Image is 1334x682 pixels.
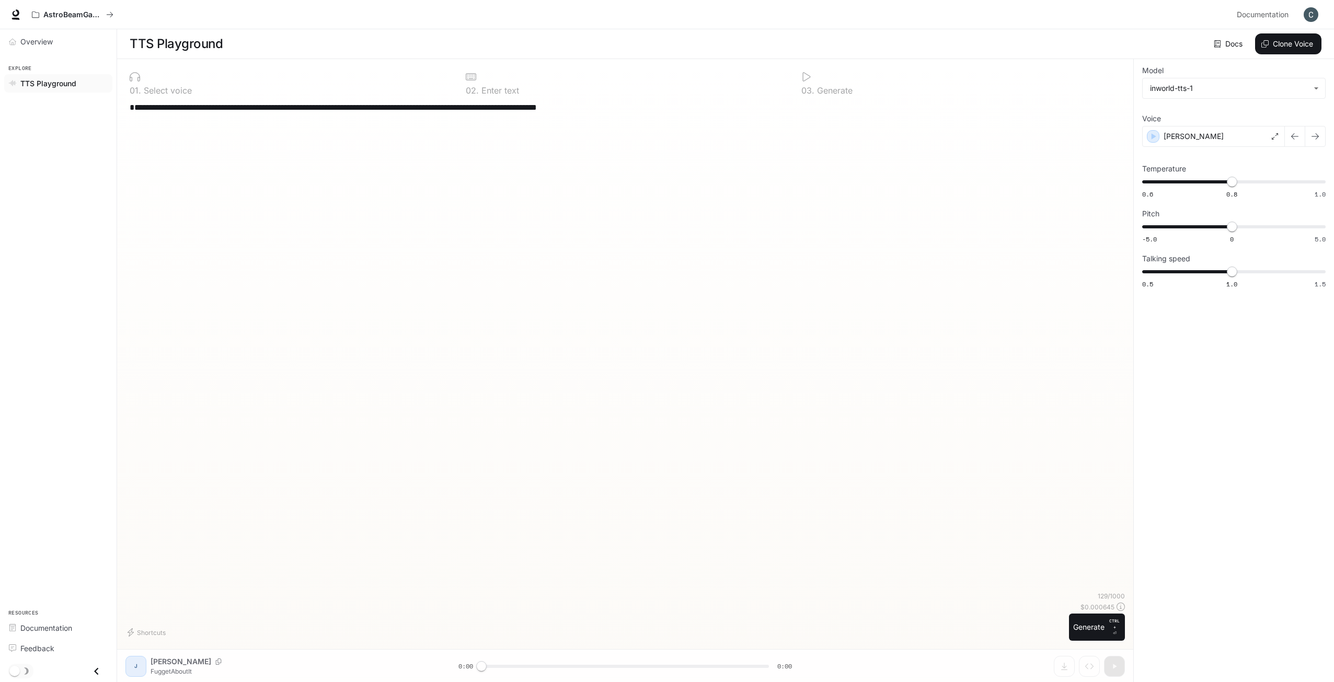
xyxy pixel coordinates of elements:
[1142,165,1186,172] p: Temperature
[1142,115,1161,122] p: Voice
[1226,280,1237,288] span: 1.0
[1301,4,1321,25] button: User avatar
[20,622,72,633] span: Documentation
[125,624,170,641] button: Shortcuts
[1212,33,1247,54] a: Docs
[130,86,141,95] p: 0 1 .
[1226,190,1237,199] span: 0.8
[801,86,814,95] p: 0 3 .
[1315,280,1326,288] span: 1.5
[4,32,112,51] a: Overview
[43,10,102,19] p: AstroBeamGame
[4,619,112,637] a: Documentation
[1230,235,1234,244] span: 0
[1142,255,1190,262] p: Talking speed
[1142,190,1153,199] span: 0.6
[4,639,112,657] a: Feedback
[1255,33,1321,54] button: Clone Voice
[1164,131,1224,142] p: [PERSON_NAME]
[1109,618,1121,637] p: ⏎
[1142,235,1157,244] span: -5.0
[1315,190,1326,199] span: 1.0
[1142,67,1164,74] p: Model
[20,643,54,654] span: Feedback
[85,661,108,682] button: Close drawer
[1304,7,1318,22] img: User avatar
[1237,8,1289,21] span: Documentation
[141,86,192,95] p: Select voice
[1315,235,1326,244] span: 5.0
[130,33,223,54] h1: TTS Playground
[1233,4,1296,25] a: Documentation
[9,665,20,676] span: Dark mode toggle
[27,4,118,25] button: All workspaces
[479,86,519,95] p: Enter text
[1098,592,1125,600] p: 129 / 1000
[814,86,853,95] p: Generate
[1109,618,1121,630] p: CTRL +
[1142,210,1159,217] p: Pitch
[1143,78,1325,98] div: inworld-tts-1
[466,86,479,95] p: 0 2 .
[20,78,76,89] span: TTS Playground
[4,74,112,93] a: TTS Playground
[1069,614,1125,641] button: GenerateCTRL +⏎
[1080,603,1114,611] p: $ 0.000645
[1150,83,1308,94] div: inworld-tts-1
[20,36,53,47] span: Overview
[1142,280,1153,288] span: 0.5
